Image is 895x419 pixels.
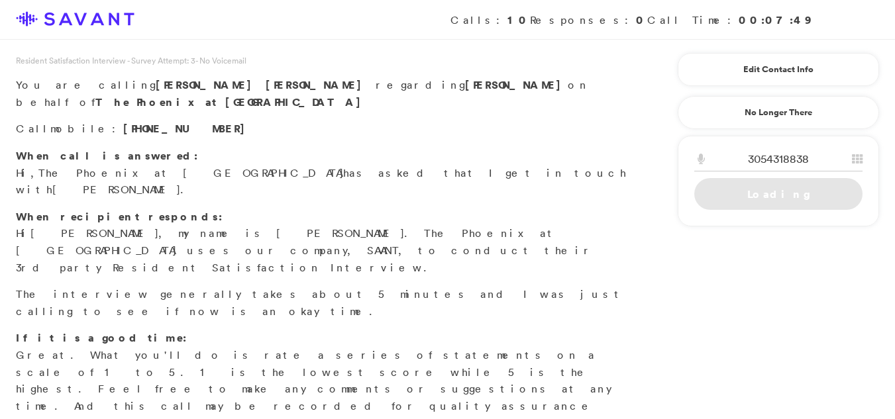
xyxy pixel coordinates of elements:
[123,121,252,136] span: [PHONE_NUMBER]
[507,13,530,27] strong: 10
[38,166,343,179] span: The Phoenix at [GEOGRAPHIC_DATA]
[16,77,627,111] p: You are calling regarding on behalf of
[16,209,627,276] p: Hi , my name is [PERSON_NAME]. The Phoenix at [GEOGRAPHIC_DATA] uses our company, SAVANT, to cond...
[30,226,158,240] span: [PERSON_NAME]
[95,95,368,109] strong: The Phoenix at [GEOGRAPHIC_DATA]
[465,77,568,92] strong: [PERSON_NAME]
[156,77,258,92] span: [PERSON_NAME]
[694,178,863,210] a: Loading
[739,13,813,27] strong: 00:07:49
[16,286,627,320] p: The interview generally takes about 5 minutes and I was just calling to see if now is an okay time.
[16,330,187,345] strong: If it is a good time:
[636,13,647,27] strong: 0
[16,148,627,199] p: Hi, has asked that I get in touch with .
[16,55,246,66] span: Resident Satisfaction Interview - Survey Attempt: 3 - No Voicemail
[52,183,180,196] span: [PERSON_NAME]
[694,59,863,80] a: Edit Contact Info
[16,148,198,163] strong: When call is answered:
[266,77,368,92] span: [PERSON_NAME]
[16,209,223,224] strong: When recipient responds:
[50,122,112,135] span: mobile
[678,96,879,129] a: No Longer There
[16,120,627,138] p: Call :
